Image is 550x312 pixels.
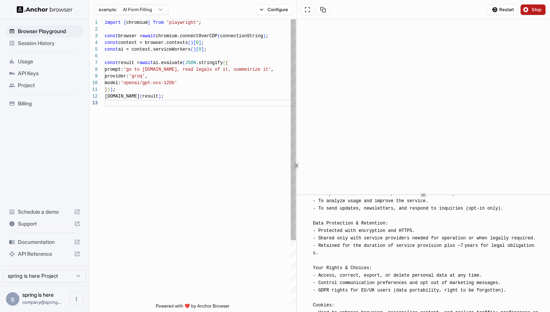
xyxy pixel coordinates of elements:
div: 10 [89,80,98,86]
span: chromium [126,20,148,25]
span: const [105,47,118,52]
span: chromium.connectOverCDP [156,34,218,39]
img: Anchor Logo [17,6,73,13]
div: 13 [89,100,98,106]
span: Restart [499,7,514,13]
div: API Keys [6,67,83,79]
button: Restart [487,4,518,15]
div: Usage [6,55,83,67]
button: Configure [256,4,292,15]
span: ; [199,20,201,25]
button: Copy session ID [317,4,329,15]
div: 3 [89,33,98,39]
span: ; [204,47,206,52]
span: .stringify [196,60,223,66]
span: ( [190,47,193,52]
span: await [140,60,153,66]
div: Session History [6,37,83,49]
span: provider: [105,74,129,79]
span: const [105,34,118,39]
div: 5 [89,46,98,53]
span: ] [199,40,201,45]
div: 4 [89,39,98,46]
span: from [153,20,164,25]
span: 0 [199,47,201,52]
span: browser = [118,34,142,39]
div: 7 [89,60,98,66]
span: 'playwright' [167,20,199,25]
span: Support [18,220,71,227]
span: 'openai/gpt-oss-120b' [121,80,177,86]
span: { [225,60,228,66]
button: Open in full screen [301,4,314,15]
div: Billing [6,98,83,109]
span: ( [140,94,142,99]
span: import [105,20,121,25]
span: { [123,20,126,25]
span: result [142,94,158,99]
span: API Reference [18,250,71,258]
span: connectionString [220,34,263,39]
span: , [145,74,148,79]
span: [ [196,47,199,52]
div: 1 [89,19,98,26]
div: Project [6,79,83,91]
span: ; [113,87,116,92]
div: Schedule a demo [6,206,83,218]
span: ) [110,87,113,92]
span: } [105,87,107,92]
span: Project [18,82,80,89]
button: Stop [521,4,546,15]
span: example: [99,7,117,13]
span: ; [161,94,164,99]
span: API Keys [18,70,80,77]
span: result = [118,60,140,66]
span: 'groq' [129,74,145,79]
span: await [142,34,156,39]
span: company@spring.new [22,299,61,305]
span: ( [183,60,185,66]
span: model: [105,80,121,86]
span: spring is here [22,292,54,298]
div: Documentation [6,236,83,248]
span: Billing [18,100,80,107]
div: 8 [89,66,98,73]
span: ) [263,34,266,39]
div: 2 [89,26,98,33]
div: 11 [89,86,98,93]
div: Support [6,218,83,230]
div: Browser Playground [6,25,83,37]
span: Browser Playground [18,28,80,35]
span: Powered with ❤️ by Anchor Browser [156,303,230,312]
span: , [271,67,274,72]
span: ; [266,34,268,39]
span: ai.evaluate [153,60,183,66]
span: ) [158,94,161,99]
span: context = browser.contexts [118,40,188,45]
span: ( [223,60,225,66]
span: const [105,40,118,45]
span: 0 [196,40,199,45]
span: [DOMAIN_NAME] [105,94,140,99]
div: 6 [89,53,98,60]
span: prompt: [105,67,123,72]
span: ai = context.serviceWorkers [118,47,190,52]
span: ] [201,47,204,52]
span: [ [193,40,196,45]
span: Session History [18,39,80,47]
span: 'go to [DOMAIN_NAME], read legals of it, summeirize i [123,67,266,72]
button: Open menu [70,292,83,306]
span: ; [201,40,204,45]
span: ) [193,47,196,52]
span: Stop [532,7,542,13]
div: 9 [89,73,98,80]
span: ( [217,34,220,39]
span: const [105,60,118,66]
span: ) [107,87,110,92]
span: t' [266,67,271,72]
span: ( [188,40,190,45]
div: 12 [89,93,98,100]
span: Documentation [18,238,71,246]
span: ) [190,40,193,45]
div: s [6,292,19,306]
